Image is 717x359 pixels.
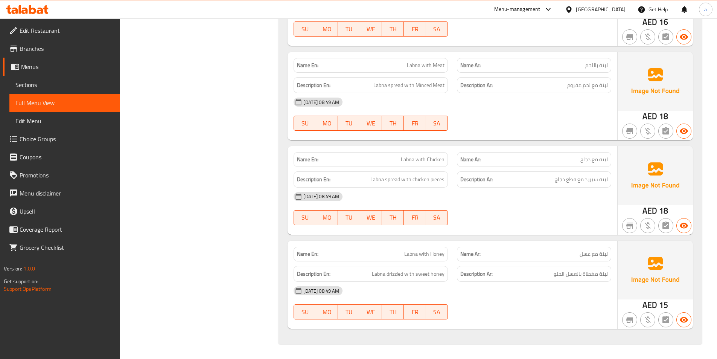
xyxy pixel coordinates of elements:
span: Promotions [20,171,114,180]
span: Coverage Report [20,225,114,234]
strong: Description En: [297,269,330,279]
img: Ae5nvW7+0k+MAAAAAElFTkSuQmCC [618,146,693,205]
strong: Name En: [297,156,318,163]
button: FR [404,116,426,131]
span: Labna drizzled with sweet honey [372,269,445,279]
button: Purchased item [640,124,655,139]
span: Menus [21,62,114,71]
span: 18 [659,203,668,218]
span: 18 [659,109,668,124]
div: [GEOGRAPHIC_DATA] [576,5,626,14]
button: SA [426,116,448,131]
button: Not has choices [658,29,673,44]
a: Support.OpsPlatform [4,284,52,294]
button: MO [316,210,338,225]
button: TH [382,21,404,37]
button: WE [360,116,382,131]
div: Menu-management [494,5,540,14]
button: SA [426,210,448,225]
button: TH [382,210,404,225]
strong: Name Ar: [460,156,481,163]
span: [DATE] 08:49 AM [300,99,342,106]
span: Branches [20,44,114,53]
span: TH [385,212,401,223]
a: Upsell [3,202,120,220]
span: Get support on: [4,277,38,286]
button: Available [676,29,691,44]
span: WE [363,307,379,318]
button: SA [426,304,448,319]
button: Available [676,218,691,233]
span: SU [297,212,313,223]
button: SU [294,210,316,225]
a: Choice Groups [3,130,120,148]
span: FR [407,24,423,35]
span: WE [363,24,379,35]
button: MO [316,116,338,131]
span: TH [385,307,401,318]
button: TU [338,21,360,37]
button: Not branch specific item [622,124,637,139]
button: Purchased item [640,29,655,44]
span: [DATE] 08:49 AM [300,287,342,295]
span: FR [407,307,423,318]
a: Promotions [3,166,120,184]
span: MO [319,307,335,318]
span: 1.0.0 [23,264,35,273]
span: Sections [15,80,114,89]
span: SU [297,118,313,129]
button: Available [676,124,691,139]
button: Not branch specific item [622,218,637,233]
span: Version: [4,264,22,273]
strong: Description Ar: [460,175,493,184]
span: SA [429,307,445,318]
span: Labna with Meat [407,61,445,69]
button: SA [426,21,448,37]
button: Available [676,312,691,327]
span: Full Menu View [15,98,114,107]
button: WE [360,304,382,319]
span: TU [341,212,357,223]
span: SA [429,118,445,129]
span: TU [341,24,357,35]
button: TH [382,116,404,131]
span: TU [341,118,357,129]
strong: Description Ar: [460,81,493,90]
span: MO [319,24,335,35]
button: Not has choices [658,218,673,233]
span: Labna spread with chicken pieces [370,175,445,184]
button: MO [316,21,338,37]
button: FR [404,21,426,37]
span: Edit Menu [15,116,114,125]
span: AED [642,203,657,218]
span: SA [429,24,445,35]
a: Full Menu View [9,94,120,112]
button: WE [360,210,382,225]
span: Menu disclaimer [20,189,114,198]
button: SU [294,304,316,319]
span: Choice Groups [20,134,114,144]
button: TU [338,210,360,225]
strong: Name Ar: [460,61,481,69]
strong: Name En: [297,250,318,258]
button: TH [382,304,404,319]
span: 16 [659,15,668,29]
span: TH [385,24,401,35]
span: Coupons [20,153,114,162]
span: AED [642,15,657,29]
span: FR [407,212,423,223]
button: SU [294,21,316,37]
button: FR [404,210,426,225]
span: لبنة سبريد مع قطع دجاج [555,175,608,184]
span: WE [363,118,379,129]
a: Menu disclaimer [3,184,120,202]
button: Purchased item [640,312,655,327]
button: WE [360,21,382,37]
a: Menus [3,58,120,76]
button: SU [294,116,316,131]
button: TU [338,304,360,319]
span: لبنة مع دجاج [580,156,608,163]
button: Not has choices [658,124,673,139]
span: 15 [659,298,668,312]
span: MO [319,212,335,223]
